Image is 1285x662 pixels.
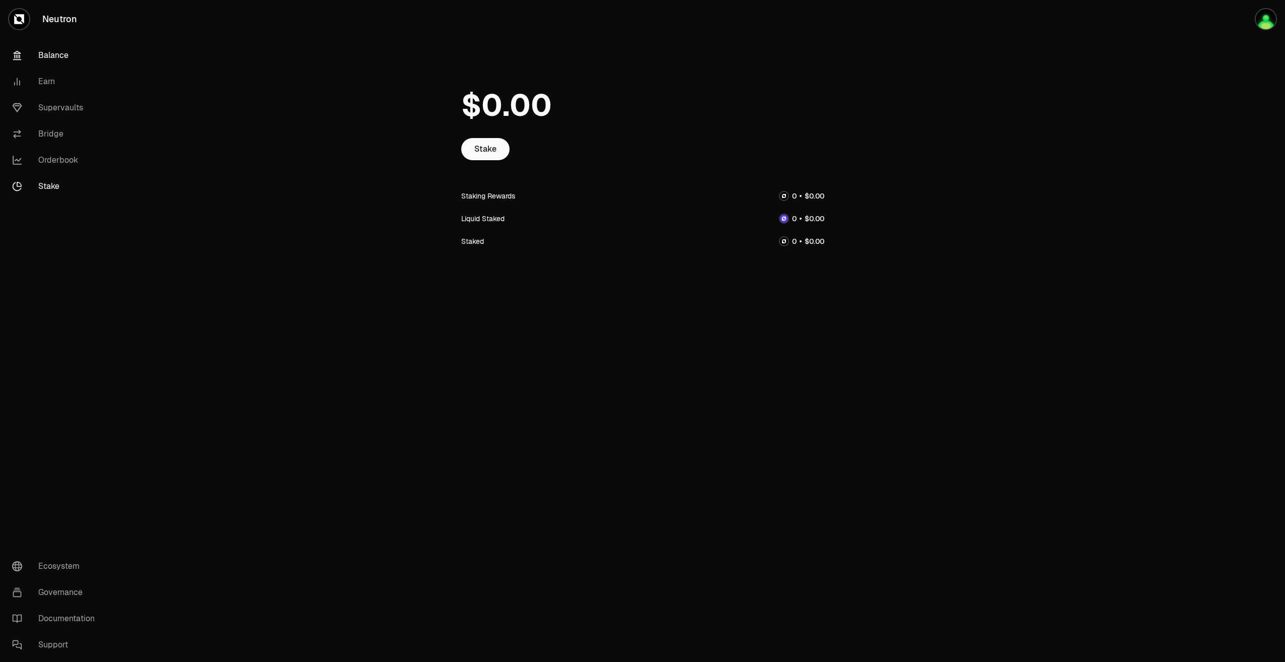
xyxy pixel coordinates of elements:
[4,606,109,632] a: Documentation
[4,173,109,200] a: Stake
[461,236,484,246] div: Staked
[4,553,109,579] a: Ecosystem
[780,237,788,245] img: NTRN Logo
[4,579,109,606] a: Governance
[4,147,109,173] a: Orderbook
[4,632,109,658] a: Support
[780,215,788,223] img: dNTRN Logo
[4,95,109,121] a: Supervaults
[780,192,788,200] img: NTRN Logo
[4,42,109,69] a: Balance
[461,191,515,201] div: Staking Rewards
[461,214,505,224] div: Liquid Staked
[4,69,109,95] a: Earn
[1256,9,1276,29] img: Ledger
[4,121,109,147] a: Bridge
[461,138,510,160] a: Stake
